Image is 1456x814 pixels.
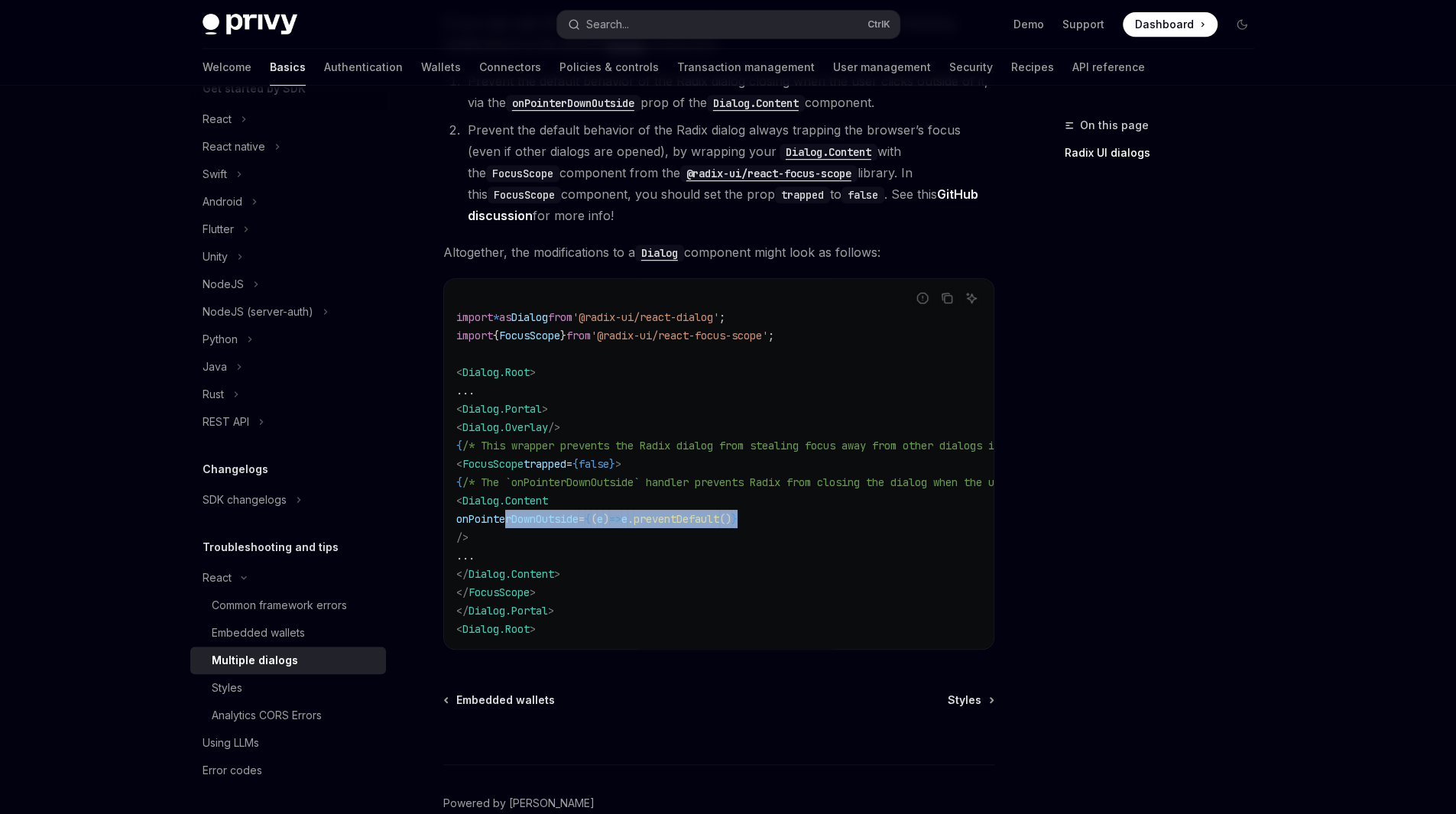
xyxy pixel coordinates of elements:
span: { [572,457,579,471]
span: preventDefault [634,512,719,526]
span: Dashboard [1135,17,1194,32]
a: Analytics CORS Errors [190,702,386,729]
span: ; [719,310,725,324]
div: React native [203,138,265,156]
div: Android [203,193,242,211]
span: > [530,365,536,379]
span: = [579,512,585,526]
span: < [456,457,462,471]
a: Basics [270,49,306,86]
button: Ask AI [961,288,981,308]
li: Prevent the default behavior of the Radix dialog closing when the user clicks outside of it, via ... [463,70,994,113]
span: ( [591,512,597,526]
code: FocusScope [488,186,561,203]
button: Toggle React section [190,564,386,592]
span: . [627,512,634,526]
div: Python [203,330,238,349]
button: Toggle Rust section [190,381,386,408]
div: SDK changelogs [203,491,287,509]
span: FocusScope [469,585,530,599]
button: Report incorrect code [913,288,932,308]
span: /> [456,530,469,544]
div: React [203,569,232,587]
span: Dialog.Overlay [462,420,548,434]
button: Toggle React section [190,105,386,133]
a: Wallets [421,49,461,86]
span: trapped [524,457,566,471]
span: Styles [948,692,981,708]
div: Common framework errors [212,596,347,615]
a: Using LLMs [190,729,386,757]
button: Open search [557,11,900,38]
a: Embedded wallets [445,692,555,708]
button: Toggle Unity section [190,243,386,271]
span: '@radix-ui/react-focus-scope' [591,329,768,342]
span: > [554,567,560,581]
span: '@radix-ui/react-dialog' [572,310,719,324]
span: Dialog.Content [462,494,548,508]
span: { [456,475,462,489]
span: > [548,604,554,618]
span: ... [456,384,475,397]
a: Dialog.Content [707,95,805,110]
span: import [456,310,493,324]
div: Analytics CORS Errors [212,706,322,725]
span: Dialog.Root [462,622,530,636]
span: Ctrl K [867,18,890,31]
span: </ [456,585,469,599]
span: > [530,622,536,636]
a: API reference [1072,49,1145,86]
button: Toggle dark mode [1230,12,1254,37]
button: Toggle React native section [190,133,386,161]
span: { [585,512,591,526]
span: Dialog.Portal [462,402,542,416]
a: Dialog [635,245,684,260]
span: ; [768,329,774,342]
span: > [530,585,536,599]
span: < [456,494,462,508]
button: Toggle Flutter section [190,216,386,243]
a: Welcome [203,49,251,86]
code: trapped [775,186,830,203]
span: e [597,512,603,526]
div: Multiple dialogs [212,651,298,670]
a: Embedded wallets [190,619,386,647]
div: Java [203,358,227,376]
span: } [731,512,738,526]
a: Dashboard [1123,12,1218,37]
span: /* This wrapper prevents the Radix dialog from stealing focus away from other dialogs in the page... [462,439,1080,452]
a: Error codes [190,757,386,784]
a: Styles [190,674,386,702]
span: FocusScope [499,329,560,342]
code: Dialog [635,245,684,261]
button: Toggle Python section [190,326,386,353]
span: </ [456,567,469,581]
div: Unity [203,248,228,266]
a: Support [1062,17,1104,32]
span: < [456,402,462,416]
span: Dialog.Content [469,567,554,581]
button: Toggle REST API section [190,408,386,436]
a: Styles [948,692,993,708]
div: Swift [203,165,227,183]
span: Dialog.Root [462,365,530,379]
h5: Changelogs [203,460,268,478]
span: > [542,402,548,416]
span: as [499,310,511,324]
span: } [609,457,615,471]
button: Toggle Android section [190,188,386,216]
span: e [621,512,627,526]
span: { [493,329,499,342]
div: Using LLMs [203,734,259,752]
span: Dialog.Portal [469,604,548,618]
a: Policies & controls [559,49,659,86]
span: onPointerDownOutside [456,512,579,526]
div: Search... [586,15,629,34]
a: onPointerDownOutside [506,95,640,110]
a: Transaction management [677,49,815,86]
span: ) [603,512,609,526]
img: dark logo [203,14,297,35]
div: Styles [212,679,242,697]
